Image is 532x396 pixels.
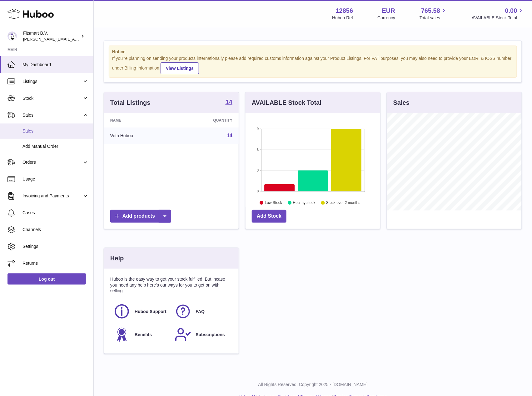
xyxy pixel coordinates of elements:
span: Subscriptions [196,332,225,338]
th: Quantity [175,113,239,128]
a: Benefits [113,326,168,343]
div: Huboo Ref [332,15,353,21]
span: Orders [22,159,82,165]
span: Benefits [135,332,152,338]
span: Invoicing and Payments [22,193,82,199]
text: Healthy stock [293,200,316,205]
span: FAQ [196,309,205,315]
span: Huboo Support [135,309,167,315]
a: 14 [226,99,232,106]
div: Fitsmart B.V. [23,30,79,42]
text: 3 [257,168,259,172]
h3: AVAILABLE Stock Total [252,99,321,107]
span: Channels [22,227,89,233]
span: Usage [22,176,89,182]
span: My Dashboard [22,62,89,68]
h3: Help [110,254,124,263]
a: Add products [110,210,171,223]
a: 0.00 AVAILABLE Stock Total [472,7,525,21]
p: All Rights Reserved. Copyright 2025 - [DOMAIN_NAME] [99,382,527,388]
span: [PERSON_NAME][EMAIL_ADDRESS][DOMAIN_NAME] [23,36,125,41]
span: Returns [22,260,89,266]
strong: 12856 [336,7,353,15]
span: Add Manual Order [22,143,89,149]
span: Sales [22,128,89,134]
span: AVAILABLE Stock Total [472,15,525,21]
img: jonathan@leaderoo.com [7,31,17,41]
text: 0 [257,189,259,193]
a: Huboo Support [113,303,168,320]
text: Low Stock [265,200,282,205]
h3: Sales [393,99,410,107]
a: View Listings [161,62,199,74]
th: Name [104,113,175,128]
a: FAQ [175,303,230,320]
td: With Huboo [104,128,175,144]
div: Currency [378,15,395,21]
span: Sales [22,112,82,118]
a: 765.58 Total sales [420,7,447,21]
span: Stock [22,95,82,101]
text: 9 [257,127,259,131]
text: Stock over 2 months [326,200,360,205]
span: 765.58 [421,7,440,15]
strong: EUR [382,7,395,15]
p: Huboo is the easy way to get your stock fulfilled. But incase you need any help here's our ways f... [110,276,232,294]
strong: 14 [226,99,232,105]
text: 6 [257,148,259,152]
a: Subscriptions [175,326,230,343]
strong: Notice [112,49,514,55]
span: 0.00 [505,7,517,15]
span: Cases [22,210,89,216]
span: Settings [22,244,89,249]
span: Total sales [420,15,447,21]
a: 14 [227,133,232,138]
a: Log out [7,273,86,285]
div: If you're planning on sending your products internationally please add required customs informati... [112,56,514,74]
a: Add Stock [252,210,286,223]
h3: Total Listings [110,99,151,107]
span: Listings [22,79,82,85]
